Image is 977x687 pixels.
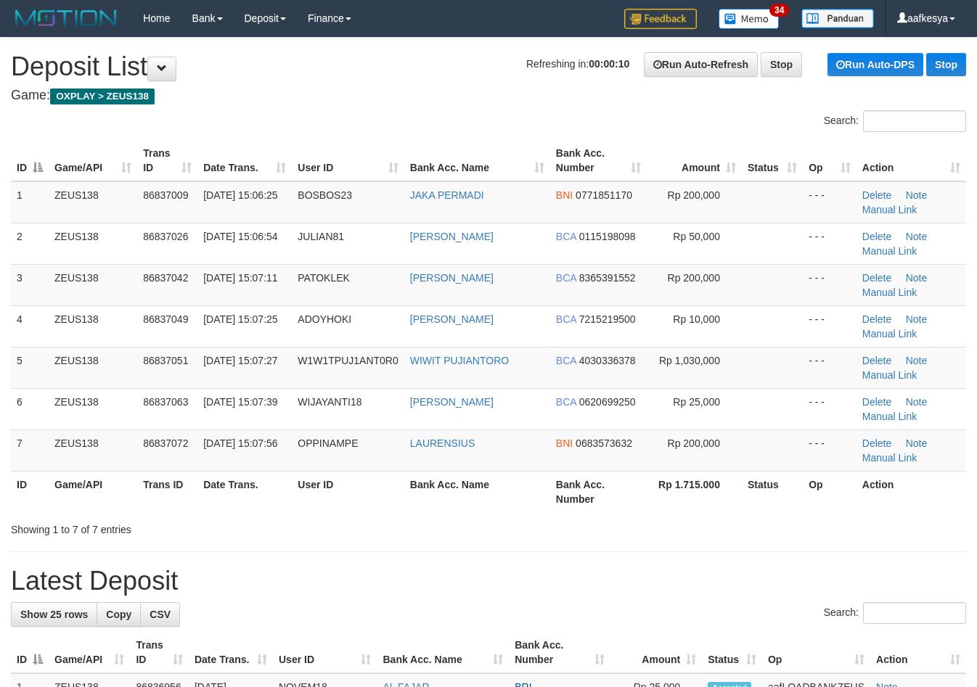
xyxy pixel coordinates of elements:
[377,632,509,673] th: Bank Acc. Name: activate to sort column ascending
[298,189,352,201] span: BOSBOS23
[49,223,137,264] td: ZEUS138
[824,110,966,132] label: Search:
[49,347,137,388] td: ZEUS138
[863,110,966,132] input: Search:
[298,437,358,449] span: OPPINAMPE
[762,632,870,673] th: Op: activate to sort column ascending
[49,471,137,512] th: Game/API
[11,181,49,223] td: 1
[143,272,188,284] span: 86837042
[137,471,197,512] th: Trans ID
[579,231,636,242] span: Copy 0115198098 to clipboard
[203,231,277,242] span: [DATE] 15:06:54
[906,396,928,408] a: Note
[862,287,917,298] a: Manual Link
[11,347,49,388] td: 5
[410,437,475,449] a: LAURENSIUS
[11,52,966,81] h1: Deposit List
[803,140,857,181] th: Op: activate to sort column ascending
[906,355,928,366] a: Note
[404,140,550,181] th: Bank Acc. Name: activate to sort column ascending
[870,632,966,673] th: Action: activate to sort column ascending
[610,632,702,673] th: Amount: activate to sort column ascending
[803,388,857,429] td: - - -
[579,355,636,366] span: Copy 4030336378 to clipboard
[11,223,49,264] td: 2
[197,140,292,181] th: Date Trans.: activate to sort column ascending
[857,140,966,181] th: Action: activate to sort column ascending
[906,189,928,201] a: Note
[801,9,874,28] img: panduan.png
[11,567,966,596] h1: Latest Deposit
[624,9,697,29] img: Feedback.jpg
[11,632,49,673] th: ID: activate to sort column descending
[106,609,131,620] span: Copy
[143,396,188,408] span: 86837063
[862,204,917,215] a: Manual Link
[526,58,629,70] span: Refreshing in:
[292,471,404,512] th: User ID
[862,272,891,284] a: Delete
[673,313,720,325] span: Rp 10,000
[862,437,891,449] a: Delete
[668,272,720,284] span: Rp 200,000
[862,313,891,325] a: Delete
[827,53,923,76] a: Run Auto-DPS
[11,305,49,347] td: 4
[203,189,277,201] span: [DATE] 15:06:25
[862,355,891,366] a: Delete
[824,602,966,624] label: Search:
[702,632,762,673] th: Status: activate to sort column ascending
[863,602,966,624] input: Search:
[769,4,789,17] span: 34
[647,471,742,512] th: Rp 1.715.000
[556,189,573,201] span: BNI
[49,264,137,305] td: ZEUS138
[197,471,292,512] th: Date Trans.
[862,328,917,340] a: Manual Link
[862,452,917,464] a: Manual Link
[143,355,188,366] span: 86837051
[576,189,632,201] span: Copy 0771851170 to clipboard
[719,9,780,29] img: Button%20Memo.svg
[189,632,273,673] th: Date Trans.: activate to sort column ascending
[11,388,49,429] td: 6
[862,411,917,422] a: Manual Link
[410,313,494,325] a: [PERSON_NAME]
[862,189,891,201] a: Delete
[803,305,857,347] td: - - -
[742,471,803,512] th: Status
[906,313,928,325] a: Note
[803,347,857,388] td: - - -
[298,231,344,242] span: JULIAN81
[550,140,647,181] th: Bank Acc. Number: activate to sort column ascending
[906,437,928,449] a: Note
[550,471,647,512] th: Bank Acc. Number
[11,140,49,181] th: ID: activate to sort column descending
[130,632,189,673] th: Trans ID: activate to sort column ascending
[11,264,49,305] td: 3
[579,313,636,325] span: Copy 7215219500 to clipboard
[803,181,857,223] td: - - -
[761,52,802,77] a: Stop
[673,231,720,242] span: Rp 50,000
[862,231,891,242] a: Delete
[862,369,917,381] a: Manual Link
[579,396,636,408] span: Copy 0620699250 to clipboard
[803,223,857,264] td: - - -
[668,189,720,201] span: Rp 200,000
[298,355,398,366] span: W1W1TPUJ1ANT0R0
[803,429,857,471] td: - - -
[292,140,404,181] th: User ID: activate to sort column ascending
[556,231,576,242] span: BCA
[556,313,576,325] span: BCA
[410,355,509,366] a: WIWIT PUJIANTORO
[203,272,277,284] span: [DATE] 15:07:11
[579,272,636,284] span: Copy 8365391552 to clipboard
[11,471,49,512] th: ID
[49,388,137,429] td: ZEUS138
[556,437,573,449] span: BNI
[50,89,155,104] span: OXPLAY > ZEUS138
[49,305,137,347] td: ZEUS138
[556,272,576,284] span: BCA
